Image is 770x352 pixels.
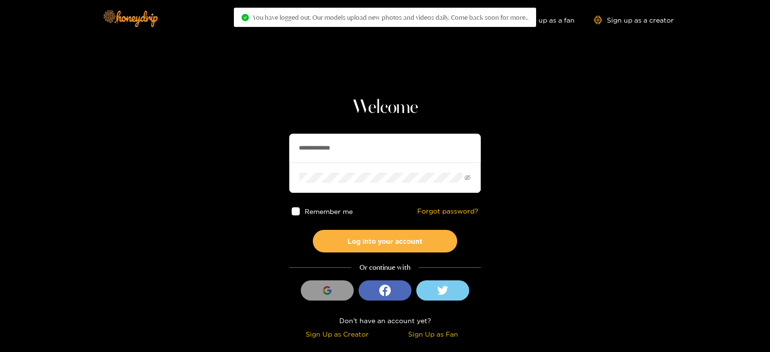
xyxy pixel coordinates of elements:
button: Log into your account [313,230,457,252]
span: check-circle [242,14,249,21]
div: Or continue with [289,262,481,273]
span: eye-invisible [464,175,471,181]
a: Forgot password? [417,207,478,215]
a: Sign up as a creator [594,16,674,24]
span: Remember me [305,208,353,215]
span: You have logged out. Our models upload new photos and videos daily. Come back soon for more.. [253,13,528,21]
div: Sign Up as Fan [387,328,478,339]
a: Sign up as a fan [509,16,575,24]
h1: Welcome [289,96,481,119]
div: Sign Up as Creator [292,328,383,339]
div: Don't have an account yet? [289,315,481,326]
